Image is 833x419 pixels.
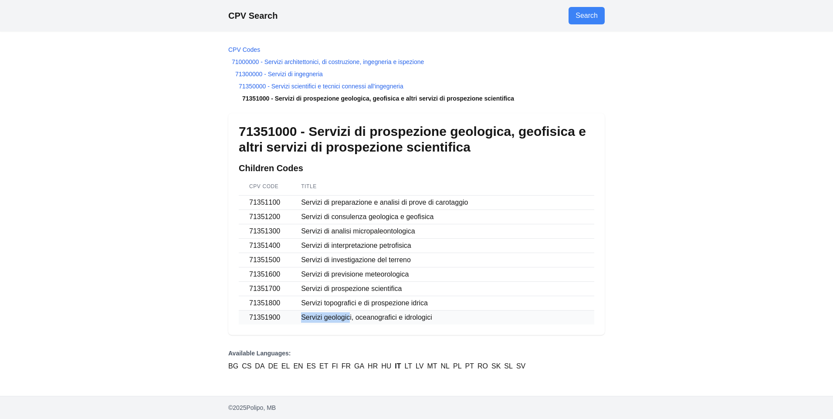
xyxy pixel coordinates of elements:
td: 71351300 [239,224,291,239]
th: CPV Code [239,178,291,196]
a: LT [405,361,412,372]
p: Available Languages: [228,349,605,358]
a: IT [395,361,401,372]
a: SL [504,361,513,372]
td: 71351500 [239,253,291,267]
td: 71351900 [239,311,291,325]
a: SK [491,361,501,372]
a: RO [477,361,488,372]
h1: 71351000 - Servizi di prospezione geologica, geofisica e altri servizi di prospezione scientifica [239,124,594,155]
td: 71351400 [239,239,291,253]
th: Title [291,178,594,196]
a: NL [441,361,450,372]
td: Servizi di consulenza geologica e geofisica [291,210,594,224]
a: EL [281,361,290,372]
td: Servizi di preparazione e analisi di prove di carotaggio [291,196,594,210]
a: 71350000 - Servizi scientifici e tecnici connessi all'ingegneria [239,83,403,90]
a: CPV Search [228,11,278,20]
a: FI [332,361,338,372]
td: Servizi geologici, oceanografici e idrologici [291,311,594,325]
a: FR [342,361,351,372]
nav: Language Versions [228,349,605,372]
a: CPV Codes [228,46,260,53]
a: 71300000 - Servizi di ingegneria [235,71,323,78]
td: 71351800 [239,296,291,311]
td: Servizi di analisi micropaleontologica [291,224,594,239]
a: SV [516,361,525,372]
a: ES [307,361,316,372]
td: 71351200 [239,210,291,224]
li: 71351000 - Servizi di prospezione geologica, geofisica e altri servizi di prospezione scientifica [228,94,605,103]
a: Go to search [569,7,605,24]
a: GA [354,361,364,372]
td: 71351700 [239,282,291,296]
td: Servizi di interpretazione petrofisica [291,239,594,253]
a: EN [293,361,303,372]
td: Servizi topografici e di prospezione idrica [291,296,594,311]
a: ET [319,361,328,372]
a: MT [427,361,437,372]
a: HR [368,361,378,372]
td: 71351600 [239,267,291,282]
td: Servizi di previsione meteorologica [291,267,594,282]
a: PT [465,361,474,372]
a: LV [416,361,423,372]
a: DE [268,361,278,372]
a: PL [453,361,462,372]
a: HU [381,361,391,372]
nav: Breadcrumb [228,45,605,103]
td: Servizi di investigazione del terreno [291,253,594,267]
a: BG [228,361,238,372]
a: DA [255,361,264,372]
p: © 2025 Polipo, MB [228,403,605,412]
td: Servizi di prospezione scientifica [291,282,594,296]
a: CS [242,361,251,372]
h2: Children Codes [239,162,594,174]
td: 71351100 [239,196,291,210]
a: 71000000 - Servizi architettonici, di costruzione, ingegneria e ispezione [232,58,424,65]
